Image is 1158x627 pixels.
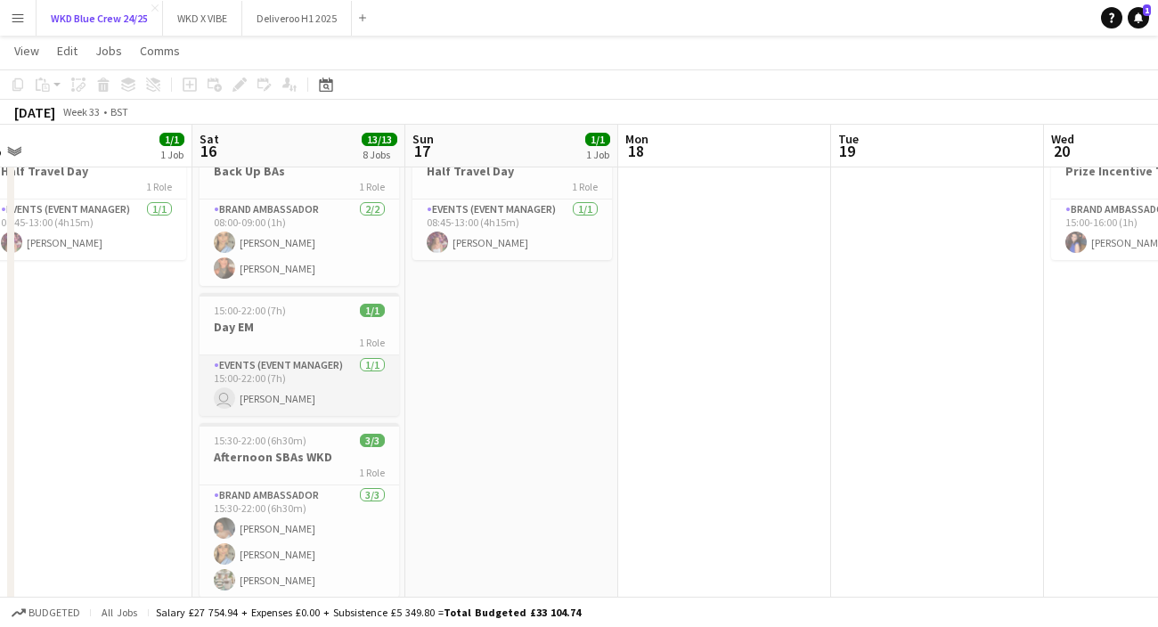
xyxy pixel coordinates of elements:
span: 1 Role [146,180,172,193]
span: 1 Role [359,180,385,193]
span: Edit [57,43,77,59]
a: 1 [1128,7,1149,28]
span: Week 33 [59,105,103,118]
a: Edit [50,39,85,62]
span: 1 Role [359,336,385,349]
a: Comms [133,39,187,62]
span: Jobs [95,43,122,59]
span: Sun [412,131,434,147]
app-job-card: 08:45-13:00 (4h15m)1/1Half Travel Day1 RoleEvents (Event Manager)1/108:45-13:00 (4h15m)[PERSON_NAME] [412,137,612,260]
span: 3/3 [360,434,385,447]
button: Deliveroo H1 2025 [242,1,352,36]
span: Wed [1051,131,1074,147]
app-job-card: 15:30-22:00 (6h30m)3/3Afternoon SBAs WKD1 RoleBrand Ambassador3/315:30-22:00 (6h30m)[PERSON_NAME]... [200,423,399,598]
h3: Back Up BAs [200,163,399,179]
span: 1/1 [360,304,385,317]
a: View [7,39,46,62]
button: Budgeted [9,603,83,623]
span: Tue [838,131,859,147]
div: 8 Jobs [363,148,396,161]
span: Comms [140,43,180,59]
div: 1 Job [586,148,609,161]
div: Salary £27 754.94 + Expenses £0.00 + Subsistence £5 349.80 = [156,606,581,619]
span: 16 [197,141,219,161]
button: WKD Blue Crew 24/25 [37,1,163,36]
span: 13/13 [362,133,397,146]
span: 17 [410,141,434,161]
span: Sat [200,131,219,147]
app-card-role: Events (Event Manager)1/108:45-13:00 (4h15m)[PERSON_NAME] [412,199,612,260]
span: Budgeted [29,607,80,619]
h3: Half Travel Day [412,163,612,179]
app-card-role: Brand Ambassador2/208:00-09:00 (1h)[PERSON_NAME][PERSON_NAME] [200,199,399,286]
span: All jobs [98,606,141,619]
button: WKD X VIBE [163,1,242,36]
span: 1 Role [359,466,385,479]
h3: Day EM [200,319,399,335]
div: BST [110,105,128,118]
span: Total Budgeted £33 104.74 [444,606,581,619]
app-card-role: Brand Ambassador3/315:30-22:00 (6h30m)[PERSON_NAME][PERSON_NAME][PERSON_NAME] [200,485,399,598]
span: 19 [836,141,859,161]
app-job-card: 15:00-22:00 (7h)1/1Day EM1 RoleEvents (Event Manager)1/115:00-22:00 (7h) [PERSON_NAME] [200,293,399,416]
span: 18 [623,141,648,161]
span: 1 Role [572,180,598,193]
div: 1 Job [160,148,183,161]
span: View [14,43,39,59]
span: 20 [1048,141,1074,161]
span: 1 [1143,4,1151,16]
a: Jobs [88,39,129,62]
span: 15:30-22:00 (6h30m) [214,434,306,447]
span: 1/1 [159,133,184,146]
h3: Afternoon SBAs WKD [200,449,399,465]
div: [DATE] [14,103,55,121]
app-card-role: Events (Event Manager)1/115:00-22:00 (7h) [PERSON_NAME] [200,355,399,416]
span: 1/1 [585,133,610,146]
span: Mon [625,131,648,147]
app-job-card: 08:00-09:00 (1h)2/2Back Up BAs1 RoleBrand Ambassador2/208:00-09:00 (1h)[PERSON_NAME][PERSON_NAME] [200,137,399,286]
span: 15:00-22:00 (7h) [214,304,286,317]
